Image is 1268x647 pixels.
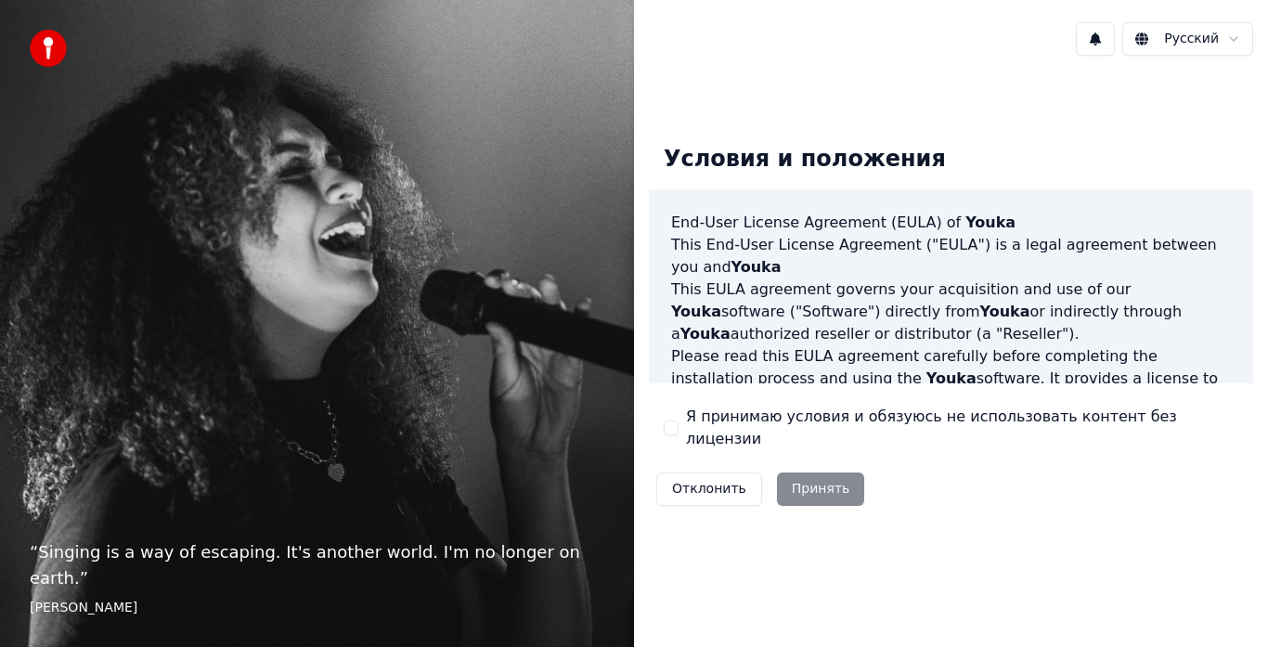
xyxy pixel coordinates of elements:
[671,234,1231,278] p: This End-User License Agreement ("EULA") is a legal agreement between you and
[671,345,1231,434] p: Please read this EULA agreement carefully before completing the installation process and using th...
[926,369,977,387] span: Youka
[649,130,961,189] div: Условия и положения
[671,212,1231,234] h3: End-User License Agreement (EULA) of
[656,472,762,506] button: Отклонить
[680,325,731,343] span: Youka
[980,303,1030,320] span: Youka
[671,303,721,320] span: Youka
[731,258,782,276] span: Youka
[671,278,1231,345] p: This EULA agreement governs your acquisition and use of our software ("Software") directly from o...
[30,539,604,591] p: “ Singing is a way of escaping. It's another world. I'm no longer on earth. ”
[686,406,1238,450] label: Я принимаю условия и обязуюсь не использовать контент без лицензии
[30,599,604,617] footer: [PERSON_NAME]
[965,214,1016,231] span: Youka
[30,30,67,67] img: youka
